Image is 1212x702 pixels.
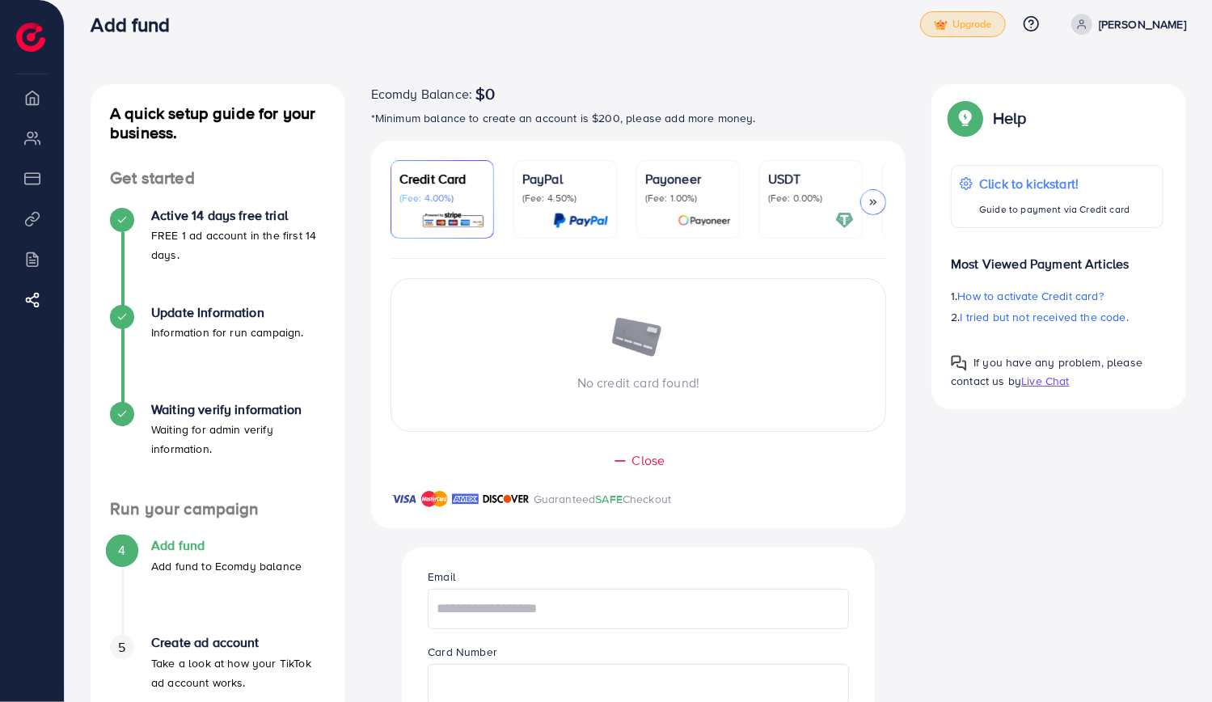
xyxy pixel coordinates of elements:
h4: Run your campaign [91,499,345,519]
img: tick [934,19,948,31]
p: Information for run campaign. [151,323,304,342]
img: logo [16,23,45,52]
img: card [553,211,608,230]
p: *Minimum balance to create an account is $200, please add more money. [371,108,906,128]
img: brand [391,489,417,509]
h4: Active 14 days free trial [151,208,326,223]
p: Credit Card [399,169,485,188]
p: PayPal [522,169,608,188]
span: How to activate Credit card? [958,288,1104,304]
img: card [886,211,977,230]
img: Popup guide [951,104,980,133]
span: Close [632,451,665,470]
p: Help [993,108,1027,128]
li: Add fund [91,538,345,635]
p: 2. [951,307,1163,327]
li: Waiting verify information [91,402,345,499]
span: Upgrade [934,19,992,31]
img: card [678,211,731,230]
img: brand [452,489,479,509]
p: (Fee: 4.00%) [399,192,485,205]
span: $0 [475,84,495,104]
img: brand [483,489,530,509]
p: Guaranteed Checkout [534,489,672,509]
iframe: Chat [1143,629,1200,690]
h4: Get started [91,168,345,188]
h4: Waiting verify information [151,402,326,417]
span: I tried but not received the code. [961,309,1129,325]
span: Ecomdy Balance: [371,84,472,104]
p: Guide to payment via Credit card [979,200,1130,219]
h4: Update Information [151,305,304,320]
h3: Add fund [91,13,183,36]
h4: A quick setup guide for your business. [91,104,345,142]
p: Add fund to Ecomdy balance [151,556,302,576]
iframe: Secure card number input frame [437,666,840,702]
img: brand [421,489,448,509]
h4: Add fund [151,538,302,553]
p: Click to kickstart! [979,174,1130,193]
span: SAFE [595,491,623,507]
img: Popup guide [951,355,967,371]
img: card [835,211,854,230]
p: (Fee: 4.50%) [522,192,608,205]
li: Active 14 days free trial [91,208,345,305]
a: tickUpgrade [920,11,1006,37]
img: image [610,318,667,360]
p: Most Viewed Payment Articles [951,241,1163,273]
p: Payoneer [645,169,731,188]
p: FREE 1 ad account in the first 14 days. [151,226,326,264]
span: 5 [118,638,125,657]
p: Take a look at how your TikTok ad account works. [151,653,326,692]
label: Email [428,569,456,585]
a: [PERSON_NAME] [1065,14,1186,35]
p: No credit card found! [391,373,886,392]
p: Waiting for admin verify information. [151,420,326,459]
p: 1. [951,286,1163,306]
span: 4 [118,541,125,560]
span: Live Chat [1021,373,1069,389]
p: [PERSON_NAME] [1099,15,1186,34]
p: (Fee: 0.00%) [768,192,854,205]
h4: Create ad account [151,635,326,650]
img: card [421,211,485,230]
li: Update Information [91,305,345,402]
p: USDT [768,169,854,188]
label: Card Number [428,644,497,660]
span: If you have any problem, please contact us by [951,354,1142,389]
p: (Fee: 1.00%) [645,192,731,205]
